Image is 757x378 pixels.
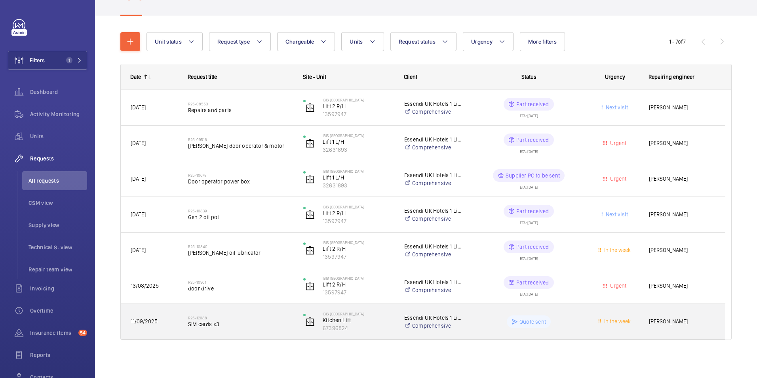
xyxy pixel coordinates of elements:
[188,173,293,178] h2: R25-10678
[188,213,293,221] span: Gen 2 oil pot
[404,322,466,330] a: Comprehensive
[649,281,715,290] span: [PERSON_NAME]
[277,32,335,51] button: Chargeable
[29,177,87,185] span: All requests
[323,217,394,225] p: 13597947
[8,51,87,70] button: Filters1
[188,280,293,284] h2: R25-10901
[30,307,87,315] span: Overtime
[323,181,394,189] p: 32631893
[188,106,293,114] span: Repairs and parts
[323,324,394,332] p: 67396824
[323,311,394,316] p: IBIS [GEOGRAPHIC_DATA]
[29,221,87,229] span: Supply view
[209,32,271,51] button: Request type
[521,74,536,80] span: Status
[404,171,466,179] p: Essendi UK Hotels 1 Limited
[404,179,466,187] a: Comprehensive
[305,210,315,220] img: elevator.svg
[341,32,384,51] button: Units
[188,249,293,257] span: [PERSON_NAME] oil lubricator
[78,330,87,336] span: 54
[678,38,683,45] span: of
[404,74,417,80] span: Client
[131,211,146,218] span: [DATE]
[305,103,315,113] img: elevator.svg
[131,283,159,289] span: 13/08/2025
[649,139,715,148] span: [PERSON_NAME]
[404,215,466,223] a: Comprehensive
[323,276,394,281] p: IBIS [GEOGRAPHIC_DATA]
[188,101,293,106] h2: R25-08553
[131,140,146,146] span: [DATE]
[404,108,466,116] a: Comprehensive
[285,38,314,45] span: Chargeable
[303,74,326,80] span: Site - Unit
[520,146,538,153] div: ETA: [DATE]
[131,318,158,325] span: 11/09/2025
[131,247,146,253] span: [DATE]
[520,182,538,189] div: ETA: [DATE]
[188,315,293,320] h2: R25-12088
[609,176,626,182] span: Urgent
[520,253,538,260] div: ETA: [DATE]
[649,74,694,80] span: Repairing engineer
[506,172,560,179] p: Supplier PO to be sent
[323,316,394,324] p: Kitchen Lift
[399,38,436,45] span: Request status
[323,204,394,209] p: IBIS [GEOGRAPHIC_DATA]
[404,314,466,322] p: Essendi UK Hotels 1 Limited
[130,74,141,80] div: Date
[604,104,628,111] span: Next visit
[323,245,394,253] p: Lift 2 R/H
[188,244,293,249] h2: R25-10840
[305,139,315,148] img: elevator.svg
[323,97,394,102] p: IBIS [GEOGRAPHIC_DATA]
[29,243,87,251] span: Technical S. view
[404,207,466,215] p: Essendi UK Hotels 1 Limited
[188,208,293,213] h2: R25-10839
[528,38,557,45] span: More filters
[188,74,217,80] span: Request title
[323,110,394,118] p: 13597947
[520,32,565,51] button: More filters
[30,132,87,140] span: Units
[30,329,75,337] span: Insurance items
[323,169,394,174] p: IBIS [GEOGRAPHIC_DATA]
[66,57,72,63] span: 1
[323,288,394,296] p: 13597947
[605,74,625,80] span: Urgency
[323,174,394,181] p: Lift 1 L/H
[188,320,293,328] span: SIM cards x3
[516,243,549,251] p: Part received
[188,178,293,185] span: Door operator power box
[30,88,87,96] span: Dashboard
[30,110,87,118] span: Activity Monitoring
[323,253,394,261] p: 13597947
[30,284,87,292] span: Invoicing
[404,100,466,108] p: Essendi UK Hotels 1 Limited
[155,38,182,45] span: Unit status
[471,38,493,45] span: Urgency
[404,286,466,294] a: Comprehensive
[350,38,363,45] span: Units
[404,250,466,258] a: Comprehensive
[649,317,715,326] span: [PERSON_NAME]
[323,281,394,288] p: Lift 2 R/H
[404,143,466,151] a: Comprehensive
[131,176,146,182] span: [DATE]
[516,100,549,108] p: Part received
[305,281,315,291] img: elevator.svg
[404,278,466,286] p: Essendi UK Hotels 1 Limited
[609,283,626,289] span: Urgent
[30,351,87,359] span: Reports
[649,210,715,219] span: [PERSON_NAME]
[131,104,146,111] span: [DATE]
[669,39,686,44] span: 1 - 7 7
[188,284,293,292] span: door drive
[516,136,549,144] p: Part received
[603,247,631,253] span: In the week
[390,32,457,51] button: Request status
[404,242,466,250] p: Essendi UK Hotels 1 Limited
[146,32,203,51] button: Unit status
